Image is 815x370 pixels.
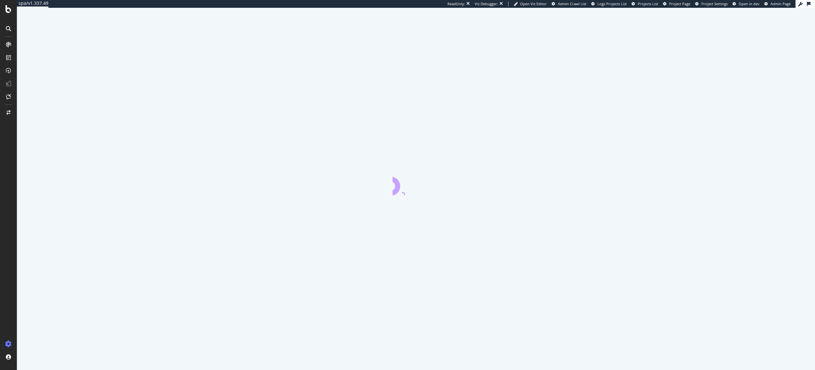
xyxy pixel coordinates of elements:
[733,1,759,7] a: Open in dev
[591,1,627,7] a: Logs Projects List
[638,1,658,6] span: Projects List
[701,1,728,6] span: Project Settings
[764,1,791,7] a: Admin Page
[663,1,690,7] a: Project Page
[447,1,465,7] div: ReadOnly:
[558,1,586,6] span: Admin Crawl List
[552,1,586,7] a: Admin Crawl List
[475,1,498,7] div: Viz Debugger:
[739,1,759,6] span: Open in dev
[597,1,627,6] span: Logs Projects List
[514,1,547,7] a: Open Viz Editor
[393,172,439,195] div: animation
[520,1,547,6] span: Open Viz Editor
[669,1,690,6] span: Project Page
[632,1,658,7] a: Projects List
[695,1,728,7] a: Project Settings
[771,1,791,6] span: Admin Page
